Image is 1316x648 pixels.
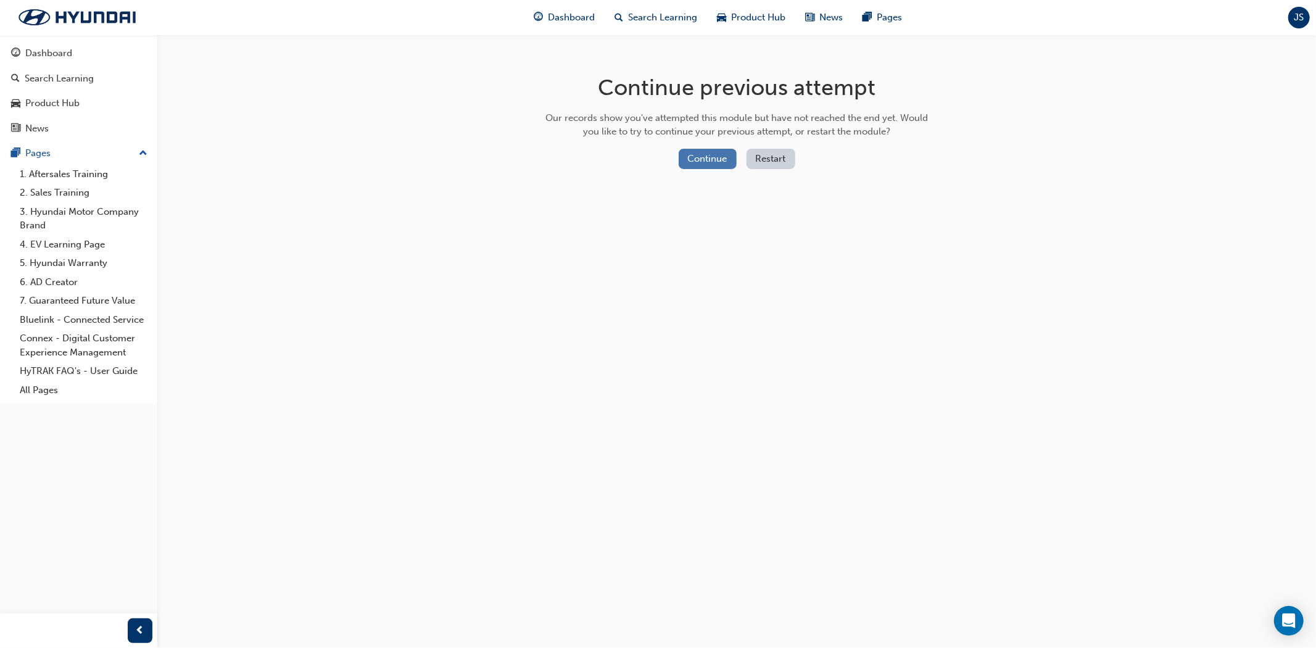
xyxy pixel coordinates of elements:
[25,72,94,86] div: Search Learning
[15,273,152,292] a: 6. AD Creator
[11,148,20,159] span: pages-icon
[5,117,152,140] a: News
[15,165,152,184] a: 1. Aftersales Training
[1294,10,1304,25] span: JS
[732,10,786,25] span: Product Hub
[25,46,72,60] div: Dashboard
[15,202,152,235] a: 3. Hyundai Motor Company Brand
[5,39,152,142] button: DashboardSearch LearningProduct HubNews
[629,10,698,25] span: Search Learning
[136,623,145,639] span: prev-icon
[11,123,20,135] span: news-icon
[25,96,80,110] div: Product Hub
[15,310,152,330] a: Bluelink - Connected Service
[5,67,152,90] a: Search Learning
[541,111,932,139] div: Our records show you've attempted this module but have not reached the end yet. Would you like to...
[5,42,152,65] a: Dashboard
[806,10,815,25] span: news-icon
[5,92,152,115] a: Product Hub
[15,381,152,400] a: All Pages
[708,5,796,30] a: car-iconProduct Hub
[796,5,853,30] a: news-iconNews
[15,254,152,273] a: 5. Hyundai Warranty
[541,74,932,101] h1: Continue previous attempt
[11,48,20,59] span: guage-icon
[6,4,148,30] img: Trak
[820,10,843,25] span: News
[877,10,903,25] span: Pages
[11,73,20,85] span: search-icon
[1288,7,1310,28] button: JS
[15,183,152,202] a: 2. Sales Training
[15,291,152,310] a: 7. Guaranteed Future Value
[747,149,795,169] button: Restart
[5,142,152,165] button: Pages
[615,10,624,25] span: search-icon
[139,146,147,162] span: up-icon
[15,329,152,362] a: Connex - Digital Customer Experience Management
[853,5,913,30] a: pages-iconPages
[15,235,152,254] a: 4. EV Learning Page
[534,10,544,25] span: guage-icon
[548,10,595,25] span: Dashboard
[25,122,49,136] div: News
[524,5,605,30] a: guage-iconDashboard
[15,362,152,381] a: HyTRAK FAQ's - User Guide
[718,10,727,25] span: car-icon
[11,98,20,109] span: car-icon
[25,146,51,160] div: Pages
[863,10,872,25] span: pages-icon
[1274,606,1304,636] div: Open Intercom Messenger
[679,149,737,169] button: Continue
[605,5,708,30] a: search-iconSearch Learning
